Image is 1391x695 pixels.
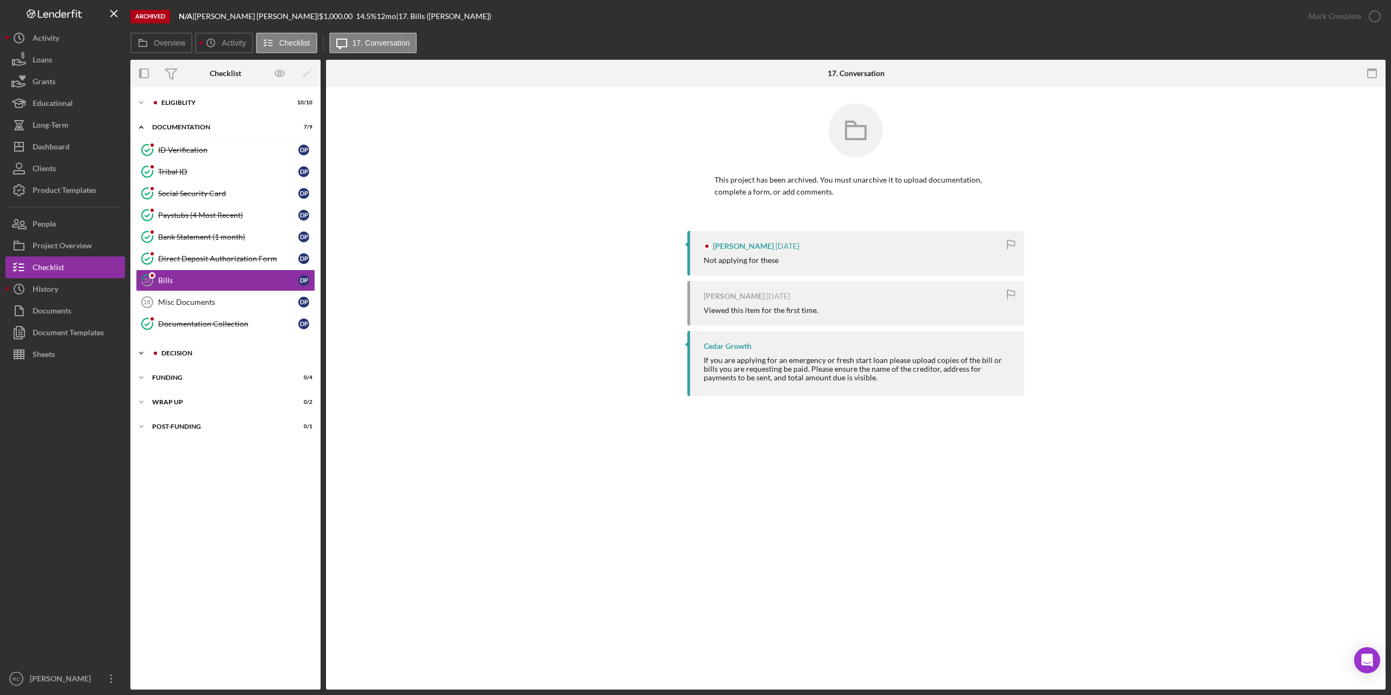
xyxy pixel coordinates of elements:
div: Bills [158,276,298,285]
button: Educational [5,92,125,114]
button: Activity [195,33,253,53]
a: Paystubs (4 Most Recent)DP [136,204,315,226]
a: Documentation CollectionDP [136,313,315,335]
tspan: 18 [143,299,150,305]
a: Tribal IDDP [136,161,315,183]
div: 7 / 9 [293,124,312,130]
a: Loans [5,49,125,71]
div: [PERSON_NAME] [PERSON_NAME] | [195,12,319,21]
div: Funding [152,374,285,381]
div: People [33,213,56,237]
div: Mark Complete [1308,5,1361,27]
a: 17BillsDP [136,270,315,291]
div: 14.5 % [356,12,377,21]
p: This project has been archived. You must unarchive it to upload documentation, complete a form, o... [715,174,997,198]
button: People [5,213,125,235]
a: Direct Deposit Authorization FormDP [136,248,315,270]
div: Eligiblity [161,99,285,106]
div: Not applying for these [704,256,779,265]
div: Project Overview [33,235,92,259]
div: D P [298,275,309,286]
div: Archived [130,10,170,23]
div: D P [298,166,309,177]
div: D P [298,231,309,242]
b: N/A [179,11,192,21]
div: Post-Funding [152,423,285,430]
div: Long-Term [33,114,68,139]
time: 2025-07-31 20:21 [775,242,799,251]
div: Loans [33,49,52,73]
div: [PERSON_NAME] [27,668,98,692]
div: Cedar Growth [704,342,751,350]
div: Documents [33,300,71,324]
div: Activity [33,27,59,52]
div: 17. Conversation [828,69,885,78]
button: Activity [5,27,125,49]
div: If you are applying for an emergency or fresh start loan please upload copies of the bill or bill... [704,356,1013,382]
button: Dashboard [5,136,125,158]
div: Misc Documents [158,298,298,306]
div: Product Templates [33,179,96,204]
label: Activity [222,39,246,47]
div: D P [298,318,309,329]
div: Open Intercom Messenger [1354,647,1380,673]
div: Documentation [152,124,285,130]
a: Bank Statement (1 month)DP [136,226,315,248]
div: ID Verification [158,146,298,154]
time: 2025-07-30 16:10 [766,292,790,300]
a: History [5,278,125,300]
div: $1,000.00 [319,12,356,21]
button: Long-Term [5,114,125,136]
div: D P [298,188,309,199]
button: Mark Complete [1298,5,1386,27]
label: Checklist [279,39,310,47]
div: Grants [33,71,55,95]
div: D P [298,297,309,308]
div: Direct Deposit Authorization Form [158,254,298,263]
button: Grants [5,71,125,92]
div: Checklist [210,69,241,78]
div: D P [298,145,309,155]
button: Documents [5,300,125,322]
a: 18Misc DocumentsDP [136,291,315,313]
text: RC [12,676,20,682]
div: 0 / 2 [293,399,312,405]
div: Viewed this item for the first time. [704,306,818,315]
button: RC[PERSON_NAME] [5,668,125,690]
div: 0 / 4 [293,374,312,381]
div: Dashboard [33,136,70,160]
button: Checklist [5,256,125,278]
div: Educational [33,92,73,117]
button: Product Templates [5,179,125,201]
div: History [33,278,58,303]
div: Sheets [33,343,55,368]
a: Project Overview [5,235,125,256]
div: Decision [161,350,307,356]
a: Social Security CardDP [136,183,315,204]
div: 0 / 1 [293,423,312,430]
button: Sheets [5,343,125,365]
button: Document Templates [5,322,125,343]
button: Clients [5,158,125,179]
div: | [179,12,195,21]
div: D P [298,210,309,221]
div: [PERSON_NAME] [713,242,774,251]
div: Tribal ID [158,167,298,176]
label: Overview [154,39,185,47]
a: ID VerificationDP [136,139,315,161]
button: 17. Conversation [329,33,417,53]
div: Checklist [33,256,64,281]
div: [PERSON_NAME] [704,292,765,300]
